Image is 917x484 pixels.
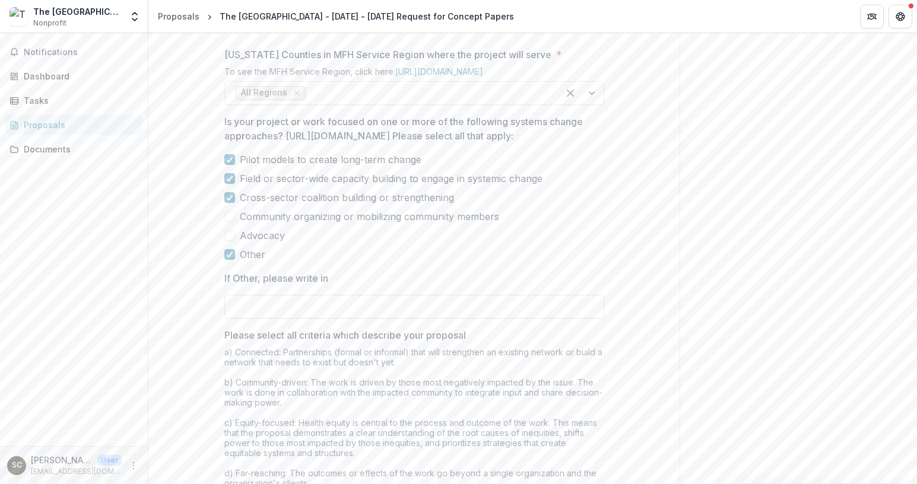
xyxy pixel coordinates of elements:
[240,190,454,205] span: Cross-sector coalition building or strengthening
[24,70,134,82] div: Dashboard
[9,7,28,26] img: The University of Chicago
[241,88,287,98] span: All Regions
[224,47,551,62] p: [US_STATE] Counties in MFH Service Region where the project will serve
[5,43,143,62] button: Notifications
[24,47,138,58] span: Notifications
[31,466,122,477] p: [EMAIL_ADDRESS][DOMAIN_NAME]
[24,94,134,107] div: Tasks
[5,66,143,86] a: Dashboard
[33,18,66,28] span: Nonprofit
[12,461,22,469] div: Scott Cook
[158,10,199,23] div: Proposals
[5,139,143,159] a: Documents
[240,152,421,167] span: Pilot models to create long-term change
[126,458,141,473] button: More
[240,228,285,243] span: Advocacy
[860,5,884,28] button: Partners
[240,171,542,186] span: Field or sector-wide capacity building to engage in systemic change
[153,8,204,25] a: Proposals
[889,5,912,28] button: Get Help
[33,5,122,18] div: The [GEOGRAPHIC_DATA]
[31,454,93,466] p: [PERSON_NAME]
[5,91,143,110] a: Tasks
[24,119,134,131] div: Proposals
[224,271,328,285] p: If Other, please write in
[24,143,134,155] div: Documents
[240,247,265,262] span: Other
[220,10,514,23] div: The [GEOGRAPHIC_DATA] - [DATE] - [DATE] Request for Concept Papers
[97,455,122,466] p: User
[561,84,580,103] div: Clear selected options
[240,209,499,224] span: Community organizing or mobilizing community members
[126,5,143,28] button: Open entity switcher
[224,328,466,342] p: Please select all criteria which describe your proposal
[153,8,519,25] nav: breadcrumb
[224,114,597,143] p: Is your project or work focused on one or more of the following systems change approaches? [URL][...
[224,66,604,81] div: To see the MFH Service Region, click here:
[5,115,143,135] a: Proposals
[291,87,303,99] div: Remove All Regions
[395,66,483,77] a: [URL][DOMAIN_NAME]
